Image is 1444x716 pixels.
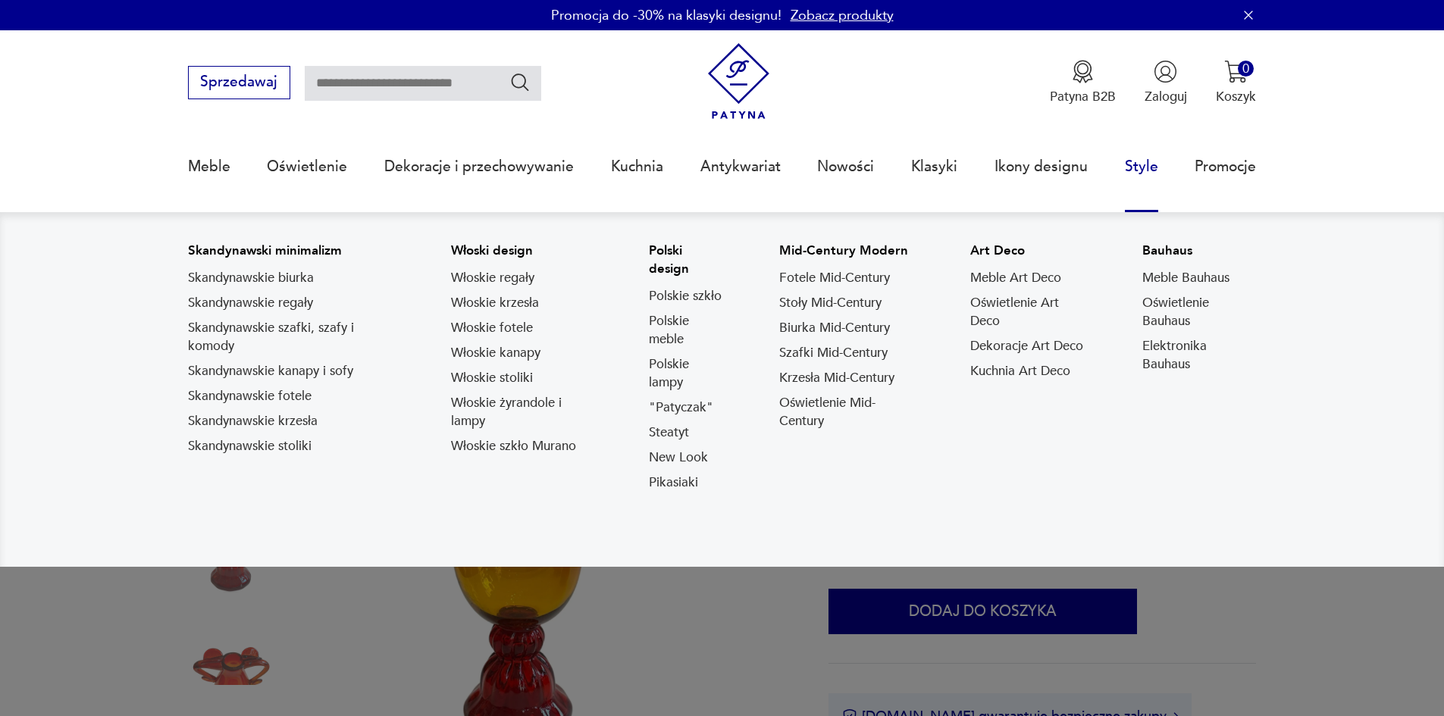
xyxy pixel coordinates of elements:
[188,412,318,430] a: Skandynawskie krzesła
[700,132,781,202] a: Antykwariat
[649,312,725,349] a: Polskie meble
[970,337,1083,355] a: Dekoracje Art Deco
[791,6,894,25] a: Zobacz produkty
[451,319,533,337] a: Włoskie fotele
[911,132,957,202] a: Klasyki
[451,344,540,362] a: Włoskie kanapy
[700,43,777,120] img: Patyna - sklep z meblami i dekoracjami vintage
[779,369,894,387] a: Krzesła Mid-Century
[188,269,314,287] a: Skandynawskie biurka
[188,77,290,89] a: Sprzedawaj
[649,287,722,305] a: Polskie szkło
[970,242,1088,260] p: Art Deco
[1145,60,1187,105] button: Zaloguj
[649,474,698,492] a: Pikasiaki
[1154,60,1177,83] img: Ikonka użytkownika
[451,269,534,287] a: Włoskie regały
[1216,88,1256,105] p: Koszyk
[384,132,574,202] a: Dekoracje i przechowywanie
[649,424,689,442] a: Steatyt
[188,242,396,260] p: Skandynawski minimalizm
[649,399,713,417] a: "Patyczak"
[188,132,230,202] a: Meble
[1224,60,1248,83] img: Ikona koszyka
[188,437,312,455] a: Skandynawskie stoliki
[188,387,312,405] a: Skandynawskie fotele
[267,132,347,202] a: Oświetlenie
[188,319,396,355] a: Skandynawskie szafki, szafy i komody
[451,437,576,455] a: Włoskie szkło Murano
[970,294,1088,330] a: Oświetlenie Art Deco
[1050,60,1116,105] a: Ikona medaluPatyna B2B
[1145,88,1187,105] p: Zaloguj
[1142,242,1257,260] p: Bauhaus
[551,6,782,25] p: Promocja do -30% na klasyki designu!
[1238,61,1254,77] div: 0
[779,269,890,287] a: Fotele Mid-Century
[1195,132,1256,202] a: Promocje
[451,294,539,312] a: Włoskie krzesła
[451,369,533,387] a: Włoskie stoliki
[1050,60,1116,105] button: Patyna B2B
[779,319,890,337] a: Biurka Mid-Century
[779,242,915,260] p: Mid-Century Modern
[1142,269,1229,287] a: Meble Bauhaus
[188,66,290,99] button: Sprzedawaj
[451,394,594,430] a: Włoskie żyrandole i lampy
[1125,132,1158,202] a: Style
[188,294,313,312] a: Skandynawskie regały
[1142,294,1257,330] a: Oświetlenie Bauhaus
[1142,337,1257,374] a: Elektronika Bauhaus
[1216,60,1256,105] button: 0Koszyk
[779,294,882,312] a: Stoły Mid-Century
[509,71,531,93] button: Szukaj
[611,132,663,202] a: Kuchnia
[779,344,888,362] a: Szafki Mid-Century
[451,242,594,260] p: Włoski design
[188,362,353,380] a: Skandynawskie kanapy i sofy
[970,362,1070,380] a: Kuchnia Art Deco
[1050,88,1116,105] p: Patyna B2B
[649,449,708,467] a: New Look
[817,132,874,202] a: Nowości
[779,394,915,430] a: Oświetlenie Mid-Century
[1071,60,1095,83] img: Ikona medalu
[995,132,1088,202] a: Ikony designu
[970,269,1061,287] a: Meble Art Deco
[649,355,725,392] a: Polskie lampy
[649,242,725,278] p: Polski design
